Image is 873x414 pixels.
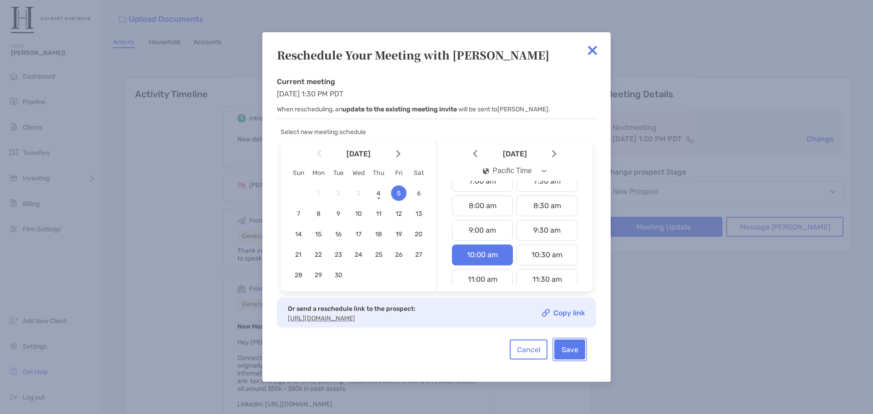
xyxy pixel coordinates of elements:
b: update to the existing meeting invite [342,105,457,113]
span: 27 [411,251,426,259]
span: 24 [351,251,366,259]
span: 14 [291,230,306,238]
button: Cancel [510,339,547,359]
div: 8:00 am [452,195,513,216]
span: 19 [391,230,406,238]
div: [DATE] 1:30 PM PDT [277,77,596,119]
div: 9:00 am [452,220,513,241]
span: 30 [331,271,346,279]
span: 25 [371,251,386,259]
img: Arrow icon [552,150,557,158]
img: Copy link icon [542,309,550,317]
img: Arrow icon [396,150,401,158]
p: Or send a reschedule link to the prospect: [288,303,416,314]
div: 10:30 am [517,244,577,265]
a: Copy link [542,309,585,317]
span: 9 [331,210,346,218]
span: Select new meeting schedule [281,128,366,136]
div: 11:30 am [517,269,577,290]
span: 12 [391,210,406,218]
span: 3 [351,190,366,197]
img: Open dropdown arrow [542,170,547,173]
span: [DATE] [479,150,550,158]
button: iconPacific Time [475,160,555,181]
span: 21 [291,251,306,259]
div: Reschedule Your Meeting with [PERSON_NAME] [277,47,596,63]
span: 15 [311,230,326,238]
div: Sat [409,169,429,177]
button: Save [554,339,585,359]
span: 6 [411,190,426,197]
div: Fri [389,169,409,177]
div: Mon [308,169,328,177]
p: When rescheduling, an will be sent to [PERSON_NAME] . [277,104,596,115]
div: Sun [288,169,308,177]
span: 4 [371,190,386,197]
span: 8 [311,210,326,218]
span: [DATE] [323,150,394,158]
div: 8:30 am [517,195,577,216]
span: 29 [311,271,326,279]
span: 26 [391,251,406,259]
img: icon [483,168,489,175]
span: 1 [311,190,326,197]
div: 11:00 am [452,269,513,290]
span: 13 [411,210,426,218]
div: 7:00 am [452,171,513,192]
div: 9:30 am [517,220,577,241]
span: 23 [331,251,346,259]
div: Tue [328,169,348,177]
span: 20 [411,230,426,238]
div: Wed [348,169,368,177]
img: Arrow icon [317,150,321,158]
h4: Current meeting [277,77,596,86]
span: 2 [331,190,346,197]
span: 16 [331,230,346,238]
span: 7 [291,210,306,218]
span: 10 [351,210,366,218]
img: close modal icon [583,41,602,60]
span: 18 [371,230,386,238]
span: 22 [311,251,326,259]
div: 10:00 am [452,244,513,265]
div: Thu [369,169,389,177]
span: 11 [371,210,386,218]
img: Arrow icon [473,150,477,158]
div: Pacific Time [483,167,532,175]
span: 5 [391,190,406,197]
span: 17 [351,230,366,238]
span: 28 [291,271,306,279]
